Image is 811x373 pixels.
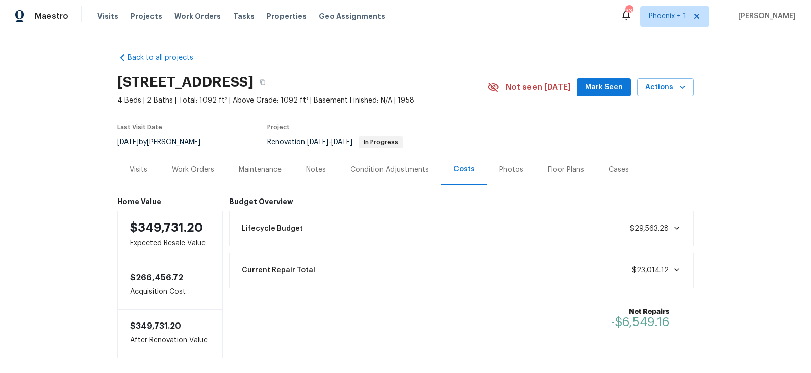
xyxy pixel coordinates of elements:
[505,82,571,92] span: Not seen [DATE]
[307,139,328,146] span: [DATE]
[254,73,272,91] button: Copy Address
[548,165,584,175] div: Floor Plans
[117,136,213,148] div: by [PERSON_NAME]
[117,261,223,309] div: Acquisition Cost
[130,221,203,234] span: $349,731.20
[499,165,523,175] div: Photos
[229,197,694,206] h6: Budget Overview
[630,225,669,232] span: $29,563.28
[117,95,487,106] span: 4 Beds | 2 Baths | Total: 1092 ft² | Above Grade: 1092 ft² | Basement Finished: N/A | 1958
[117,197,223,206] h6: Home Value
[233,13,255,20] span: Tasks
[239,165,282,175] div: Maintenance
[734,11,796,21] span: [PERSON_NAME]
[585,81,623,94] span: Mark Seen
[267,139,403,146] span: Renovation
[267,11,307,21] span: Properties
[645,81,686,94] span: Actions
[611,316,669,328] span: -$6,549.16
[649,11,686,21] span: Phoenix + 1
[117,53,215,63] a: Back to all projects
[131,11,162,21] span: Projects
[577,78,631,97] button: Mark Seen
[350,165,429,175] div: Condition Adjustments
[319,11,385,21] span: Geo Assignments
[172,165,214,175] div: Work Orders
[307,139,352,146] span: -
[242,223,303,234] span: Lifecycle Budget
[609,165,629,175] div: Cases
[632,267,669,274] span: $23,014.12
[97,11,118,21] span: Visits
[130,322,181,330] span: $349,731.20
[360,139,402,145] span: In Progress
[306,165,326,175] div: Notes
[242,265,315,276] span: Current Repair Total
[331,139,352,146] span: [DATE]
[130,273,183,282] span: $266,456.72
[625,6,632,16] div: 33
[117,124,162,130] span: Last Visit Date
[117,211,223,261] div: Expected Resale Value
[35,11,68,21] span: Maestro
[453,164,475,175] div: Costs
[117,309,223,358] div: After Renovation Value
[130,165,147,175] div: Visits
[267,124,290,130] span: Project
[637,78,694,97] button: Actions
[611,307,669,317] b: Net Repairs
[117,77,254,87] h2: [STREET_ADDRESS]
[117,139,139,146] span: [DATE]
[174,11,221,21] span: Work Orders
